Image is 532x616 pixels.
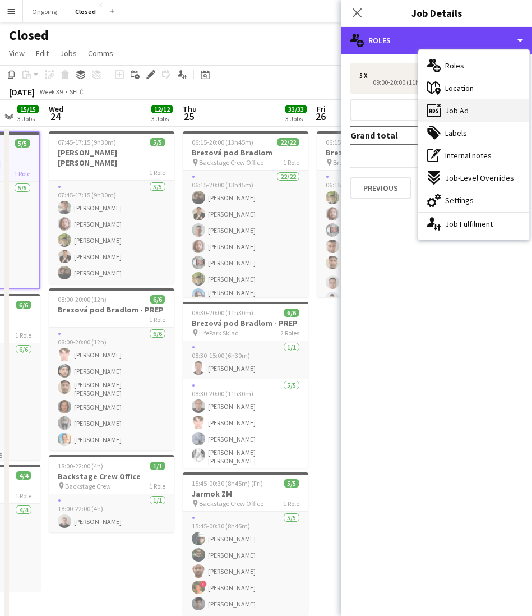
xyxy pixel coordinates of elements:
span: 1 Role [15,491,31,500]
app-job-card: 06:15-20:00 (13h45m)15/16Brezová pod Bradlom Brezová pod Bradlom1 Role15/1606:15-20:00 (13h45m)[P... [317,131,442,297]
span: 1 Role [283,499,299,508]
span: Backstage Crew [65,482,111,490]
span: 4/4 [16,471,31,480]
h3: Backstage Crew Office [49,471,174,481]
h3: Brezová pod Bradlom [317,148,442,158]
h3: [PERSON_NAME] [PERSON_NAME] [49,148,174,168]
app-job-card: 08:00-20:00 (12h)6/6Brezová pod Bradlom - PREP1 Role6/608:00-20:00 (12h)[PERSON_NAME][PERSON_NAME... [49,288,174,450]
span: 1 Role [149,168,165,177]
span: LifePark Sklad [199,329,239,337]
div: 5 x [359,72,373,80]
h1: Closed [9,27,49,44]
span: Job-Level Overrides [445,173,514,183]
app-job-card: 06:15-20:00 (13h45m)22/22Brezová pod Bradlom Backstage Crew Office1 Role22/2206:15-20:00 (13h45m)... [183,131,308,297]
span: Internal notes [445,150,492,160]
span: 06:15-20:00 (13h45m) [192,138,253,146]
app-card-role: 6/608:00-20:00 (12h)[PERSON_NAME][PERSON_NAME][PERSON_NAME] [PERSON_NAME][PERSON_NAME][PERSON_NAM... [49,328,174,450]
h3: Brezová pod Bradlom [183,148,308,158]
app-card-role: 22/2206:15-20:00 (13h45m)[PERSON_NAME][PERSON_NAME][PERSON_NAME][PERSON_NAME][PERSON_NAME][PERSON... [183,171,308,557]
span: Brezová pod Bradlom [333,158,395,167]
button: Add role [350,99,523,121]
span: Settings [445,195,474,205]
button: Ongoing [23,1,66,22]
div: SELČ [70,88,84,96]
span: 1 Role [149,482,165,490]
span: 15:45-00:30 (8h45m) (Fri) [192,479,263,488]
span: Comms [88,48,113,58]
span: 6/6 [150,295,165,304]
div: 09:00-20:00 (11h) [359,80,502,85]
a: Comms [84,46,118,61]
span: View [9,48,25,58]
td: Grand total [350,126,470,144]
span: Job Ad [445,105,469,116]
div: 3 Jobs [17,114,39,123]
app-job-card: 08:30-20:00 (11h30m)6/6Brezová pod Bradlom - PREP LifePark Sklad2 Roles1/108:30-15:00 (6h30m)[PER... [183,302,308,468]
span: 08:00-20:00 (12h) [58,295,107,304]
span: 6/6 [16,301,31,309]
span: Edit [36,48,49,58]
span: Week 39 [37,88,65,96]
span: 12/12 [151,105,173,113]
span: 06:15-20:00 (13h45m) [326,138,387,146]
div: Roles [341,27,532,54]
span: 1 Role [149,315,165,324]
a: Edit [31,46,53,61]
span: 26 [315,110,326,123]
span: Backstage Crew Office [199,499,263,508]
span: 18:00-22:00 (4h) [58,462,103,470]
span: 5/5 [15,139,30,148]
span: 5/5 [284,479,299,488]
app-job-card: 07:45-17:15 (9h30m)5/5[PERSON_NAME] [PERSON_NAME]1 Role5/507:45-17:15 (9h30m)[PERSON_NAME][PERSON... [49,131,174,284]
span: 6/6 [284,309,299,317]
span: 5/5 [150,138,165,146]
app-card-role: 5/507:45-17:15 (9h30m)[PERSON_NAME][PERSON_NAME][PERSON_NAME][PERSON_NAME][PERSON_NAME] [49,181,174,284]
span: Thu [183,104,197,114]
a: Jobs [55,46,81,61]
span: ! [200,581,207,587]
span: Jobs [60,48,77,58]
h3: Brezová pod Bradlom - PREP [183,318,308,328]
app-job-card: 18:00-22:00 (4h)1/1Backstage Crew Office Backstage Crew1 Role1/118:00-22:00 (4h)[PERSON_NAME] [49,455,174,532]
span: 1 Role [283,158,299,167]
span: 22/22 [277,138,299,146]
span: Fri [317,104,326,114]
app-card-role: 5/515:45-00:30 (8h45m)[PERSON_NAME][PERSON_NAME][PERSON_NAME]![PERSON_NAME][PERSON_NAME] [183,512,308,615]
span: 08:30-20:00 (11h30m) [192,309,253,317]
app-card-role: 5/508:30-20:00 (11h30m)[PERSON_NAME][PERSON_NAME][PERSON_NAME][PERSON_NAME] [PERSON_NAME] [183,379,308,486]
span: 2 Roles [280,329,299,337]
app-job-card: 15:45-00:30 (8h45m) (Fri)5/5Jarmok ZM Backstage Crew Office1 Role5/515:45-00:30 (8h45m)[PERSON_NA... [183,472,308,615]
span: 1/1 [150,462,165,470]
button: Closed [66,1,105,22]
h3: Brezová pod Bradlom - PREP [49,305,174,315]
span: 07:45-17:15 (9h30m) [58,138,116,146]
span: 33/33 [285,105,307,113]
span: Backstage Crew Office [199,158,263,167]
h3: Jarmok ZM [183,489,308,499]
span: Labels [445,128,467,138]
span: Location [445,83,474,93]
div: 3 Jobs [285,114,307,123]
span: Wed [49,104,63,114]
span: 24 [47,110,63,123]
app-card-role: 15/1606:15-20:00 (13h45m)[PERSON_NAME][PERSON_NAME][PERSON_NAME]Youcef Bitam[PERSON_NAME] [PERSON... [317,171,442,456]
span: 1 Role [15,331,31,339]
span: 25 [181,110,197,123]
h3: Job Details [341,6,532,20]
app-card-role: 1/108:30-15:00 (6h30m)[PERSON_NAME] [183,341,308,379]
div: [DATE] [9,86,35,98]
div: 3 Jobs [151,114,173,123]
span: Roles [445,61,464,71]
div: Job Fulfilment [418,213,529,235]
app-card-role: 1/118:00-22:00 (4h)[PERSON_NAME] [49,494,174,532]
a: View [4,46,29,61]
span: 1 Role [14,169,30,178]
button: Previous [350,177,411,199]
